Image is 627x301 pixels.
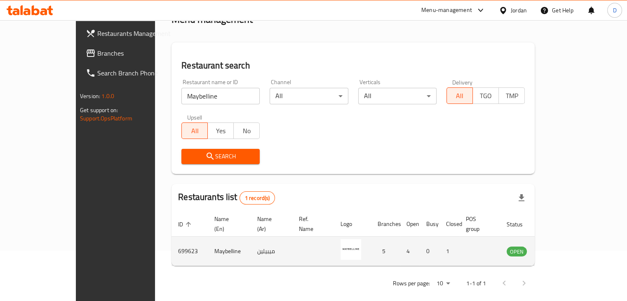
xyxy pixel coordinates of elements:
div: Jordan [511,6,527,15]
td: Maybelline [208,237,251,266]
th: Logo [334,212,371,237]
button: TGO [472,87,499,104]
h2: Restaurant search [181,59,525,72]
h2: Restaurants list [178,191,275,205]
td: 4 [400,237,420,266]
span: ID [178,219,194,229]
span: 1.0.0 [101,91,114,101]
p: 1-1 of 1 [466,278,486,289]
td: 699623 [171,237,208,266]
td: 5 [371,237,400,266]
div: OPEN [507,247,527,256]
label: Delivery [452,79,473,85]
span: Search Branch Phone [97,68,174,78]
button: No [233,122,260,139]
td: ميبيلين [251,237,292,266]
span: Yes [211,125,230,137]
th: Busy [420,212,439,237]
input: Search for restaurant name or ID.. [181,88,260,104]
span: POS group [466,214,490,234]
span: All [185,125,204,137]
div: Export file [512,188,531,208]
span: 1 record(s) [240,194,275,202]
span: Name (Ar) [257,214,282,234]
a: Support.OpsPlatform [80,113,132,124]
span: Branches [97,48,174,58]
a: Branches [79,43,181,63]
button: Search [181,149,260,164]
div: All [358,88,437,104]
span: Get support on: [80,105,118,115]
label: Upsell [187,114,202,120]
h2: Menu management [171,13,253,26]
span: No [237,125,256,137]
span: Restaurants Management [97,28,174,38]
button: All [446,87,473,104]
p: Rows per page: [393,278,430,289]
a: Search Branch Phone [79,63,181,83]
span: Version: [80,91,100,101]
div: Menu-management [421,5,472,15]
table: enhanced table [171,212,572,266]
span: All [450,90,470,102]
button: All [181,122,208,139]
span: Ref. Name [299,214,324,234]
span: Name (En) [214,214,241,234]
td: 1 [439,237,459,266]
span: Status [507,219,533,229]
th: Open [400,212,420,237]
th: Branches [371,212,400,237]
th: Closed [439,212,459,237]
button: TMP [498,87,525,104]
img: Maybelline [341,239,361,260]
div: Rows per page: [433,277,453,290]
span: D [613,6,616,15]
button: Yes [207,122,234,139]
span: OPEN [507,247,527,256]
a: Restaurants Management [79,24,181,43]
span: TMP [502,90,521,102]
span: TGO [476,90,495,102]
div: All [270,88,348,104]
td: 0 [420,237,439,266]
span: Search [188,151,253,162]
